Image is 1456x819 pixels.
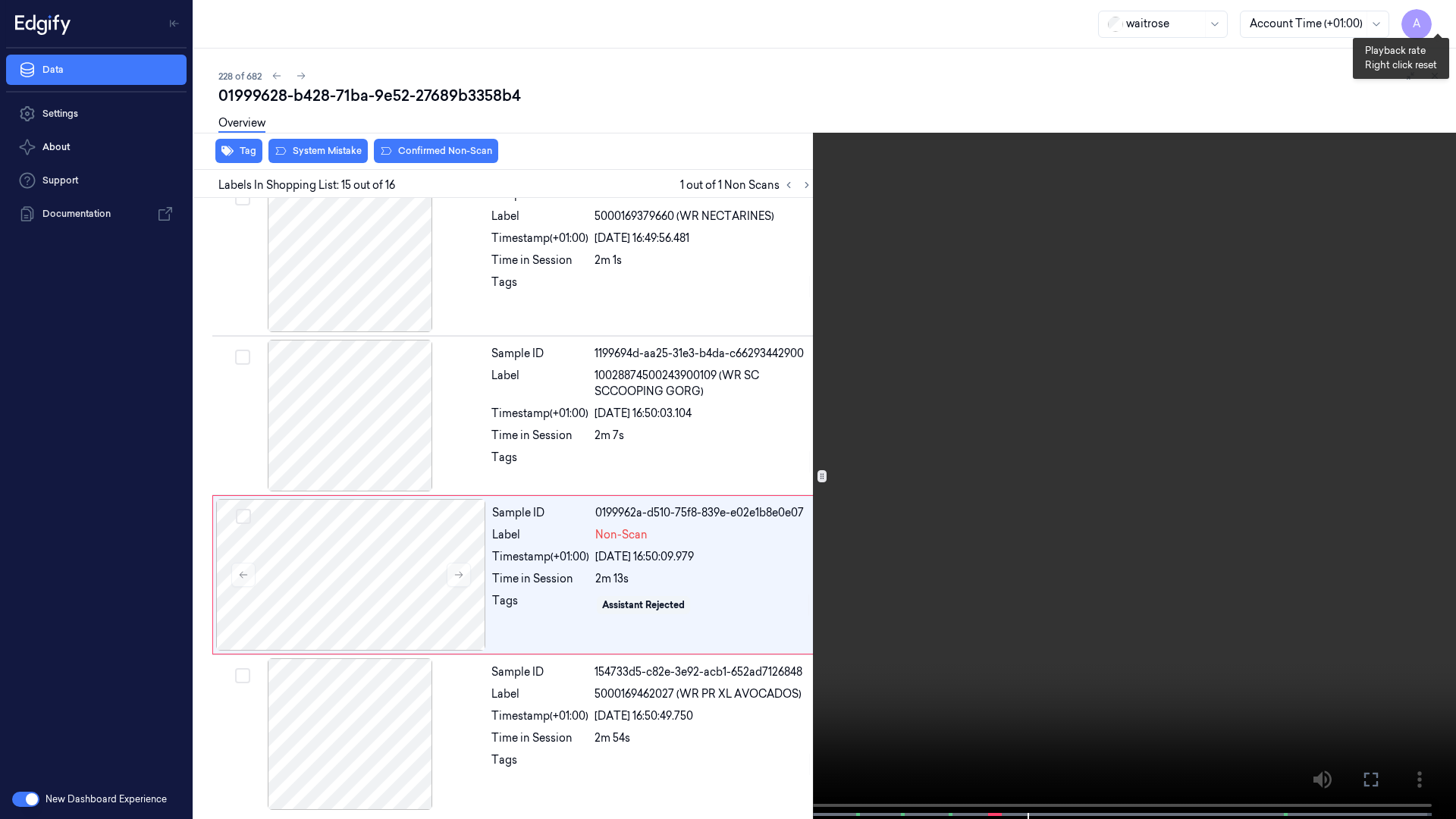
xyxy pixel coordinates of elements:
[492,593,589,617] div: Tags
[602,598,685,612] div: Assistant Rejected
[491,730,588,746] div: Time in Session
[491,752,588,777] div: Tags
[491,450,588,474] div: Tags
[236,509,251,524] button: Select row
[595,346,813,362] div: 1199694d-aa25-31e3-b4da-c66293442900
[268,139,368,163] button: System Mistake
[595,527,648,543] span: Non-Scan
[491,406,588,422] div: Timestamp (+01:00)
[215,139,262,163] button: Tag
[6,99,187,129] a: Settings
[374,139,498,163] button: Confirmed Non-Scan
[595,406,813,422] div: [DATE] 16:50:03.104
[595,368,813,400] span: 10028874500243900109 (WR SC SCCOOPING GORG)
[595,686,802,702] span: 5000169462027 (WR PR XL AVOCADOS)
[595,708,813,724] div: [DATE] 16:50:49.750
[6,132,187,162] button: About
[595,664,813,680] div: 154733d5-c82e-3e92-acb1-652ad7126848
[235,668,250,683] button: Select row
[218,70,262,83] span: 228 of 682
[595,209,774,224] span: 5000169379660 (WR NECTARINES)
[595,571,812,587] div: 2m 13s
[491,368,588,400] div: Label
[492,549,589,565] div: Timestamp (+01:00)
[6,199,187,229] a: Documentation
[491,686,588,702] div: Label
[6,55,187,85] a: Data
[162,11,187,36] button: Toggle Navigation
[595,253,813,268] div: 2m 1s
[218,115,265,133] a: Overview
[492,571,589,587] div: Time in Session
[491,428,588,444] div: Time in Session
[680,176,816,194] span: 1 out of 1 Non Scans
[235,190,250,206] button: Select row
[595,428,813,444] div: 2m 7s
[491,708,588,724] div: Timestamp (+01:00)
[1401,9,1432,39] button: A
[491,664,588,680] div: Sample ID
[6,165,187,196] a: Support
[492,527,589,543] div: Label
[218,85,1444,106] div: 01999628-b428-71ba-9e52-27689b3358b4
[595,231,813,246] div: [DATE] 16:49:56.481
[491,209,588,224] div: Label
[492,505,589,521] div: Sample ID
[595,505,812,521] div: 0199962a-d510-75f8-839e-e02e1b8e0e07
[491,253,588,268] div: Time in Session
[235,350,250,365] button: Select row
[491,346,588,362] div: Sample ID
[595,730,813,746] div: 2m 54s
[491,275,588,299] div: Tags
[491,231,588,246] div: Timestamp (+01:00)
[595,549,812,565] div: [DATE] 16:50:09.979
[218,177,395,193] span: Labels In Shopping List: 15 out of 16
